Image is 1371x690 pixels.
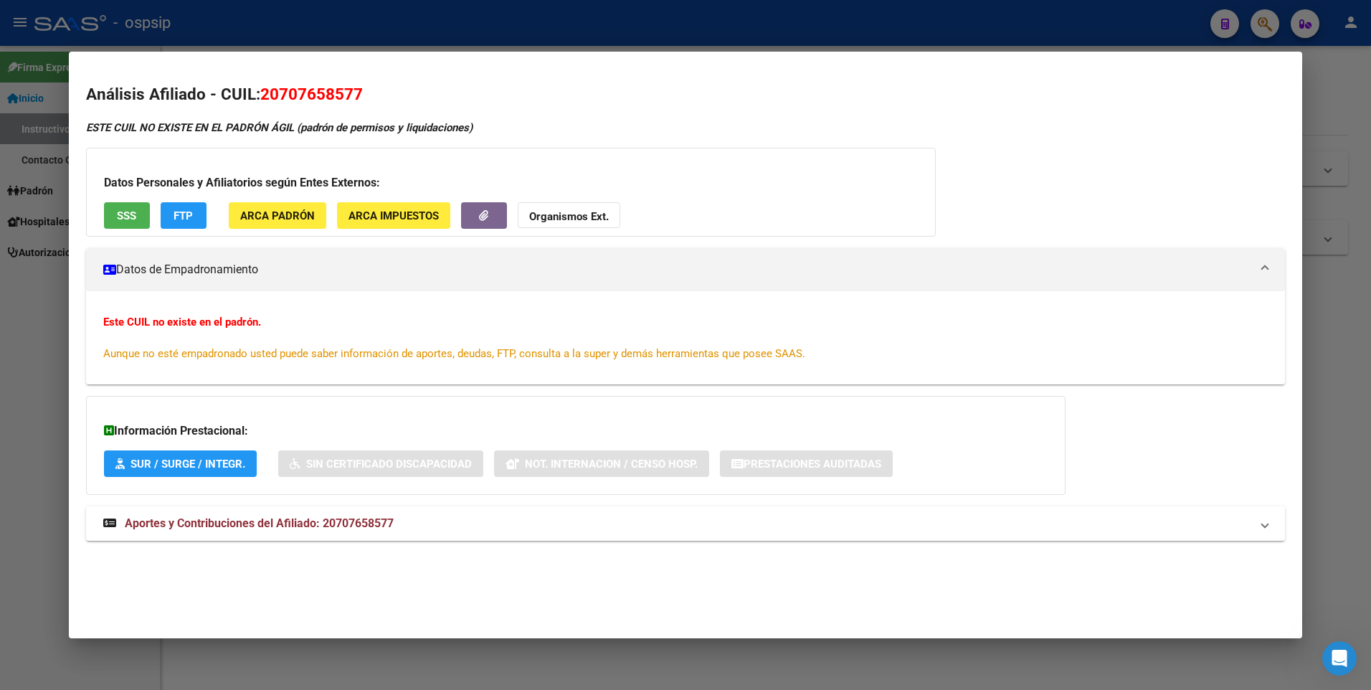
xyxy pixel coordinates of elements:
[103,316,261,329] strong: Este CUIL no existe en el padrón.
[117,209,136,222] span: SSS
[525,458,698,471] span: Not. Internacion / Censo Hosp.
[1322,641,1357,676] iframe: Intercom live chat
[103,347,805,360] span: Aunque no esté empadronado usted puede saber información de aportes, deudas, FTP, consulta a la s...
[125,516,394,530] span: Aportes y Contribuciones del Afiliado: 20707658577
[161,202,207,229] button: FTP
[337,202,450,229] button: ARCA Impuestos
[306,458,472,471] span: Sin Certificado Discapacidad
[494,450,709,477] button: Not. Internacion / Censo Hosp.
[131,458,245,471] span: SUR / SURGE / INTEGR.
[86,248,1286,291] mat-expansion-panel-header: Datos de Empadronamiento
[104,422,1048,440] h3: Información Prestacional:
[104,174,918,192] h3: Datos Personales y Afiliatorios según Entes Externos:
[104,450,257,477] button: SUR / SURGE / INTEGR.
[348,209,439,222] span: ARCA Impuestos
[260,85,363,103] span: 20707658577
[86,121,473,134] strong: ESTE CUIL NO EXISTE EN EL PADRÓN ÁGIL (padrón de permisos y liquidaciones)
[278,450,483,477] button: Sin Certificado Discapacidad
[229,202,326,229] button: ARCA Padrón
[104,202,150,229] button: SSS
[240,209,315,222] span: ARCA Padrón
[529,210,609,223] strong: Organismos Ext.
[518,202,620,229] button: Organismos Ext.
[174,209,193,222] span: FTP
[86,291,1286,384] div: Datos de Empadronamiento
[103,261,1251,278] mat-panel-title: Datos de Empadronamiento
[86,506,1286,541] mat-expansion-panel-header: Aportes y Contribuciones del Afiliado: 20707658577
[86,82,1286,107] h2: Análisis Afiliado - CUIL:
[720,450,893,477] button: Prestaciones Auditadas
[744,458,881,471] span: Prestaciones Auditadas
